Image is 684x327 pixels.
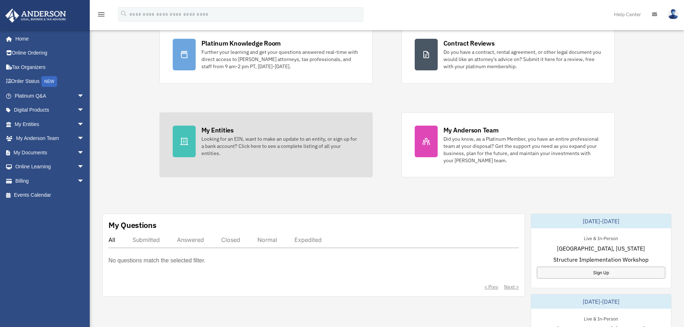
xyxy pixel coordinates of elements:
a: Sign Up [537,267,665,279]
span: Structure Implementation Workshop [553,255,648,264]
a: My Anderson Team Did you know, as a Platinum Member, you have an entire professional team at your... [401,112,615,177]
div: Expedited [294,236,322,243]
div: My Entities [201,126,234,135]
a: Platinum Knowledge Room Further your learning and get your questions answered real-time with dire... [159,25,373,84]
div: Did you know, as a Platinum Member, you have an entire professional team at your disposal? Get th... [443,135,601,164]
img: User Pic [668,9,679,19]
div: Contract Reviews [443,39,495,48]
span: arrow_drop_down [77,145,92,160]
div: NEW [41,76,57,87]
p: No questions match the selected filter. [108,256,205,266]
a: Tax Organizers [5,60,95,74]
div: Submitted [132,236,160,243]
a: My Documentsarrow_drop_down [5,145,95,160]
div: Looking for an EIN, want to make an update to an entity, or sign up for a bank account? Click her... [201,135,359,157]
span: arrow_drop_down [77,174,92,188]
div: Live & In-Person [578,234,624,242]
span: arrow_drop_down [77,103,92,118]
div: My Anderson Team [443,126,499,135]
div: Normal [257,236,277,243]
a: My Entities Looking for an EIN, want to make an update to an entity, or sign up for a bank accoun... [159,112,373,177]
a: Digital Productsarrow_drop_down [5,103,95,117]
div: Answered [177,236,204,243]
a: Home [5,32,92,46]
div: My Questions [108,220,157,230]
div: Do you have a contract, rental agreement, or other legal document you would like an attorney's ad... [443,48,601,70]
div: Further your learning and get your questions answered real-time with direct access to [PERSON_NAM... [201,48,359,70]
div: Live & In-Person [578,314,624,322]
i: menu [97,10,106,19]
div: [DATE]-[DATE] [531,214,671,228]
a: Platinum Q&Aarrow_drop_down [5,89,95,103]
span: arrow_drop_down [77,131,92,146]
a: Order StatusNEW [5,74,95,89]
a: Billingarrow_drop_down [5,174,95,188]
a: menu [97,13,106,19]
div: Platinum Knowledge Room [201,39,281,48]
i: search [120,10,128,18]
span: arrow_drop_down [77,89,92,103]
div: [DATE]-[DATE] [531,294,671,309]
div: Closed [221,236,240,243]
a: My Entitiesarrow_drop_down [5,117,95,131]
a: Contract Reviews Do you have a contract, rental agreement, or other legal document you would like... [401,25,615,84]
a: Events Calendar [5,188,95,202]
a: Online Learningarrow_drop_down [5,160,95,174]
img: Anderson Advisors Platinum Portal [3,9,68,23]
span: arrow_drop_down [77,160,92,174]
div: All [108,236,115,243]
span: arrow_drop_down [77,117,92,132]
a: My Anderson Teamarrow_drop_down [5,131,95,146]
span: [GEOGRAPHIC_DATA], [US_STATE] [557,244,645,253]
a: Online Ordering [5,46,95,60]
